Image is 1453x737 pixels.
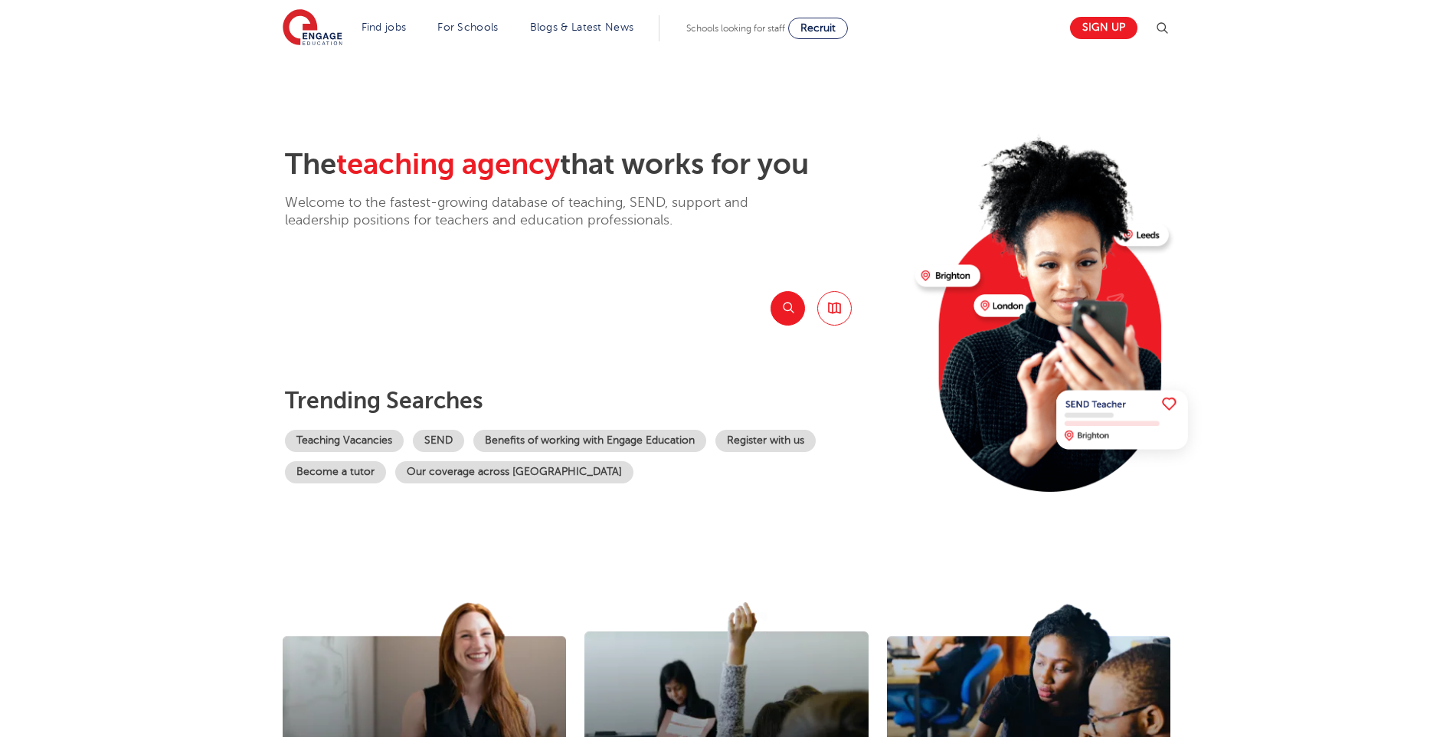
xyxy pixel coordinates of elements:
a: Benefits of working with Engage Education [473,430,706,452]
a: Our coverage across [GEOGRAPHIC_DATA] [395,461,633,483]
a: Recruit [788,18,848,39]
a: Register with us [715,430,816,452]
img: Engage Education [283,9,342,47]
h2: The that works for you [285,147,903,182]
a: SEND [413,430,464,452]
a: Sign up [1070,17,1137,39]
button: Search [771,291,805,326]
a: Blogs & Latest News [530,21,634,33]
span: Recruit [800,22,836,34]
p: Trending searches [285,387,903,414]
a: Find jobs [362,21,407,33]
p: Welcome to the fastest-growing database of teaching, SEND, support and leadership positions for t... [285,194,790,230]
a: For Schools [437,21,498,33]
span: Schools looking for staff [686,23,785,34]
span: teaching agency [336,148,560,181]
a: Teaching Vacancies [285,430,404,452]
a: Become a tutor [285,461,386,483]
